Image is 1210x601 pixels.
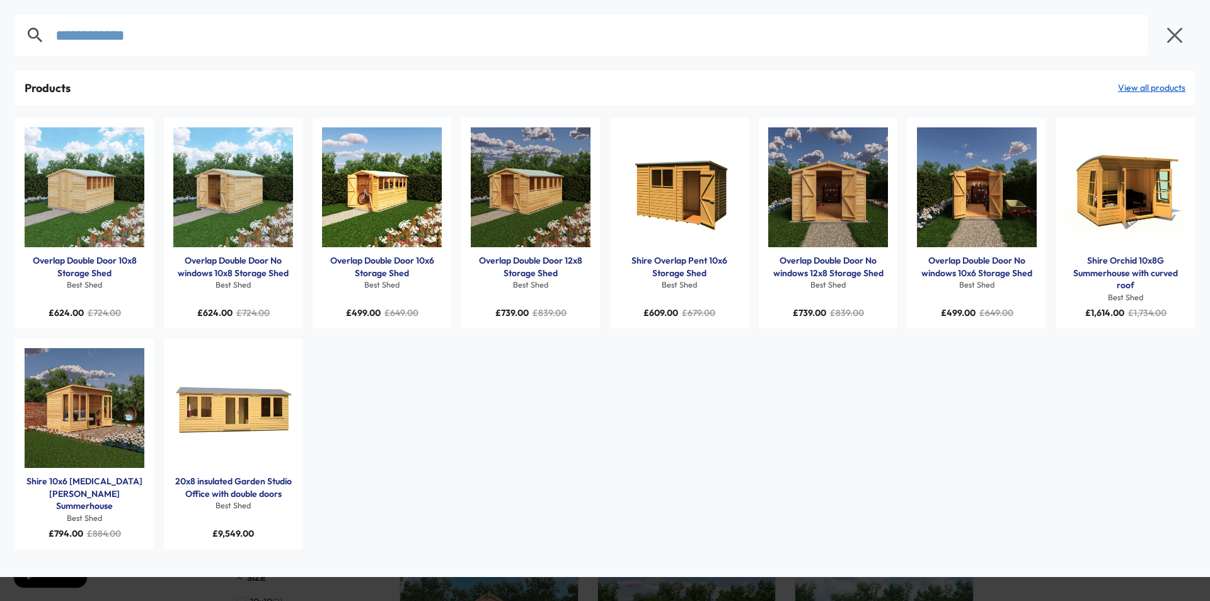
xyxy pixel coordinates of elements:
[173,127,293,247] a: Products: Overlap Double Door No windows 10x8 Storage Shed
[197,307,233,318] span: £624.00
[793,307,826,318] span: £739.00
[1085,307,1124,318] span: £1,614.00
[619,127,739,247] a: Products: Shire Overlap Pent 10x6 Storage Shed
[1066,127,1185,247] img: Shire Orchid 10x8G Summerhouse with curved roof - Best Shed
[830,307,864,318] span: £839.00
[173,500,293,511] div: Best Shed
[917,255,1037,279] a: Overlap Double Door No windows 10x6 Storage Shed
[1128,307,1167,318] span: £1,734.00
[471,127,591,247] a: Products: Overlap Double Door 12x8 Storage Shed
[236,307,270,318] span: £724.00
[619,127,739,247] img: Shire Overlap Pent 10x6 Storage Shed - Best Shed
[173,348,293,468] img: 20x8 insulated Garden Studio Office with double doors - Best Shed
[25,255,144,279] a: Overlap Double Door 10x8 Storage Shed
[1066,292,1185,303] div: Best Shed
[1066,255,1185,292] a: Shire Orchid 10x8G Summerhouse with curved roof
[471,255,591,279] a: Overlap Double Door 12x8 Storage Shed
[941,307,976,318] span: £499.00
[322,127,442,247] a: Products: Overlap Double Door 10x6 Storage Shed
[1118,82,1185,95] a: View all products
[25,476,144,513] div: Shire 10x6 Alora Pent Summerhouse
[768,279,888,291] div: Best Shed
[173,348,293,468] a: Products: 20x8 insulated Garden Studio Office with double doors
[25,127,144,247] a: Products: Overlap Double Door 10x8 Storage Shed
[768,127,888,247] a: Products: Overlap Double Door No windows 12x8 Storage Shed
[346,307,381,318] span: £499.00
[322,279,442,291] div: Best Shed
[682,307,715,318] span: £679.00
[173,255,293,279] a: Overlap Double Door No windows 10x8 Storage Shed
[173,279,293,291] div: Best Shed
[173,476,293,500] a: 20x8 insulated Garden Studio Office with double doors
[768,255,888,279] a: Overlap Double Door No windows 12x8 Storage Shed
[25,348,144,468] a: Products: Shire 10x6 Alora Pent Summerhouse
[643,307,678,318] span: £609.00
[49,528,83,539] span: £794.00
[25,476,144,513] a: Shire 10x6 [MEDICAL_DATA][PERSON_NAME] Summerhouse
[384,307,418,318] span: £649.00
[25,279,144,291] div: Best Shed
[25,80,71,96] div: Products
[917,279,1037,291] div: Best Shed
[87,528,121,539] span: £884.00
[322,255,442,279] a: Overlap Double Door 10x6 Storage Shed
[88,307,121,318] span: £724.00
[471,279,591,291] div: Best Shed
[917,127,1037,247] a: Products: Overlap Double Door No windows 10x6 Storage Shed
[979,307,1013,318] span: £649.00
[25,513,144,524] div: Best Shed
[1066,127,1185,247] a: Products: Shire Orchid 10x8G Summerhouse with curved roof
[49,307,84,318] span: £624.00
[619,279,739,291] div: Best Shed
[212,528,254,539] span: £9,549.00
[495,307,529,318] span: £739.00
[619,255,739,279] a: Shire Overlap Pent 10x6 Storage Shed
[533,307,567,318] span: £839.00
